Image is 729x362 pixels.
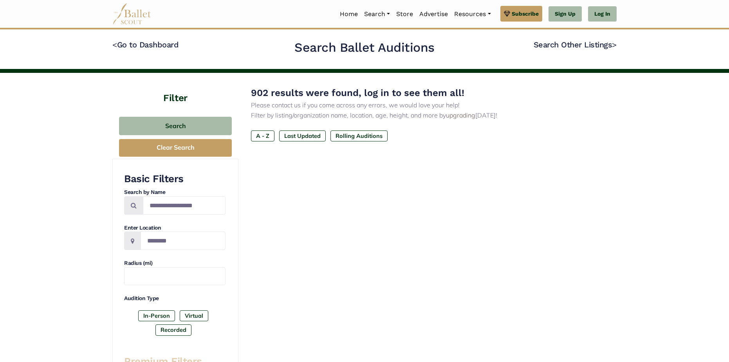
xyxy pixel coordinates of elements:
span: Subscribe [512,9,539,18]
button: Search [119,117,232,135]
a: Log In [588,6,617,22]
a: Home [337,6,361,22]
a: upgrading [446,111,475,119]
img: gem.svg [504,9,510,18]
h2: Search Ballet Auditions [294,40,435,56]
p: Filter by listing/organization name, location, age, height, and more by [DATE]! [251,110,604,121]
a: <Go to Dashboard [112,40,179,49]
p: Please contact us if you come across any errors, we would love your help! [251,100,604,110]
h3: Basic Filters [124,172,226,186]
a: Resources [451,6,494,22]
code: < [112,40,117,49]
a: Sign Up [549,6,582,22]
input: Location [141,232,226,250]
a: Advertise [416,6,451,22]
h4: Search by Name [124,188,226,196]
a: Subscribe [500,6,542,22]
a: Search [361,6,393,22]
label: Virtual [180,310,208,321]
a: Search Other Listings> [534,40,617,49]
h4: Radius (mi) [124,259,226,267]
span: 902 results were found, log in to see them all! [251,87,464,98]
label: Rolling Auditions [330,130,388,141]
label: Last Updated [279,130,326,141]
label: A - Z [251,130,274,141]
h4: Audition Type [124,295,226,302]
button: Clear Search [119,139,232,157]
label: Recorded [155,324,191,335]
code: > [612,40,617,49]
a: Store [393,6,416,22]
input: Search by names... [143,196,226,215]
h4: Enter Location [124,224,226,232]
label: In-Person [138,310,175,321]
h4: Filter [112,73,238,105]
